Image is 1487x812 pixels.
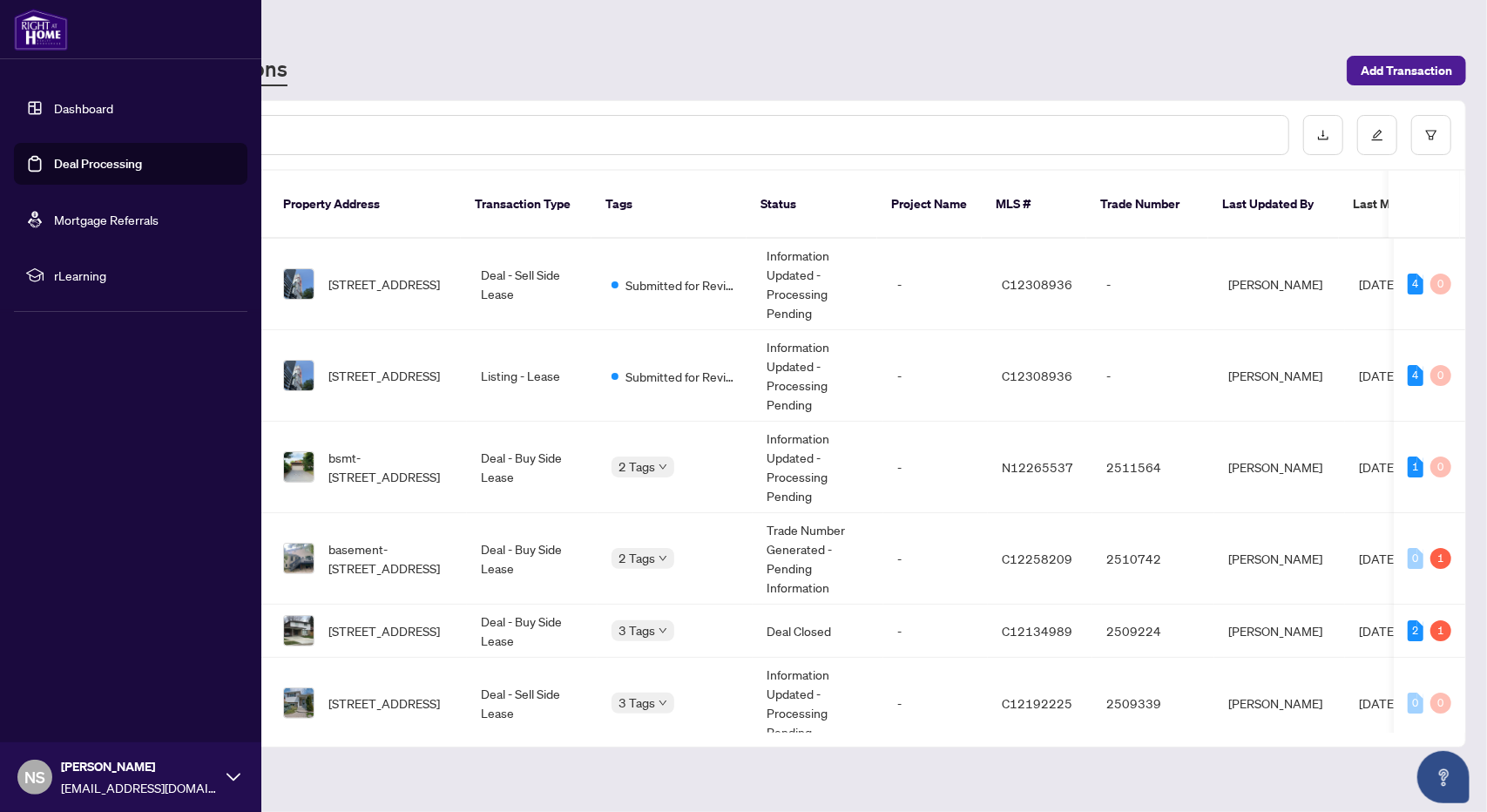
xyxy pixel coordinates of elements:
[328,621,440,640] span: [STREET_ADDRESS]
[982,171,1086,239] th: MLS #
[1408,274,1423,294] div: 4
[1214,658,1345,749] td: [PERSON_NAME]
[467,605,598,658] td: Deal - Buy Side Lease
[753,658,883,749] td: Information Updated - Processing Pending
[14,9,68,51] img: logo
[1002,459,1073,475] span: N12265537
[1347,56,1466,85] button: Add Transaction
[1092,422,1214,513] td: 2511564
[1002,276,1072,292] span: C12308936
[1408,365,1423,386] div: 4
[284,452,314,482] img: thumbnail-img
[1086,171,1208,239] th: Trade Number
[467,239,598,330] td: Deal - Sell Side Lease
[61,778,218,797] span: [EMAIL_ADDRESS][DOMAIN_NAME]
[618,620,655,640] span: 3 Tags
[659,554,667,563] span: down
[467,658,598,749] td: Deal - Sell Side Lease
[328,366,440,385] span: [STREET_ADDRESS]
[461,171,591,239] th: Transaction Type
[1430,457,1451,477] div: 0
[625,367,739,386] span: Submitted for Review
[1092,605,1214,658] td: 2509224
[1092,330,1214,422] td: -
[1408,548,1423,569] div: 0
[1425,129,1437,141] span: filter
[753,513,883,605] td: Trade Number Generated - Pending Information
[659,699,667,707] span: down
[328,539,453,578] span: basement-[STREET_ADDRESS]
[1002,695,1072,711] span: C12192225
[747,171,877,239] th: Status
[24,765,45,789] span: NS
[883,422,988,513] td: -
[625,275,739,294] span: Submitted for Review
[54,156,142,172] a: Deal Processing
[1430,693,1451,714] div: 0
[1359,276,1397,292] span: [DATE]
[753,239,883,330] td: Information Updated - Processing Pending
[591,171,747,239] th: Tags
[328,274,440,294] span: [STREET_ADDRESS]
[753,422,883,513] td: Information Updated - Processing Pending
[1002,551,1072,566] span: C12258209
[1214,330,1345,422] td: [PERSON_NAME]
[883,605,988,658] td: -
[753,605,883,658] td: Deal Closed
[1408,693,1423,714] div: 0
[1430,548,1451,569] div: 1
[54,212,159,227] a: Mortgage Referrals
[1214,239,1345,330] td: [PERSON_NAME]
[54,100,113,116] a: Dashboard
[1359,623,1397,639] span: [DATE]
[1359,695,1397,711] span: [DATE]
[467,422,598,513] td: Deal - Buy Side Lease
[1214,605,1345,658] td: [PERSON_NAME]
[284,361,314,390] img: thumbnail-img
[753,330,883,422] td: Information Updated - Processing Pending
[467,513,598,605] td: Deal - Buy Side Lease
[659,626,667,635] span: down
[1408,457,1423,477] div: 1
[54,266,235,285] span: rLearning
[618,548,655,568] span: 2 Tags
[877,171,982,239] th: Project Name
[1357,115,1397,155] button: edit
[883,513,988,605] td: -
[1214,513,1345,605] td: [PERSON_NAME]
[1430,365,1451,386] div: 0
[883,330,988,422] td: -
[269,171,461,239] th: Property Address
[1214,422,1345,513] td: [PERSON_NAME]
[1430,274,1451,294] div: 0
[284,269,314,299] img: thumbnail-img
[1092,513,1214,605] td: 2510742
[1408,620,1423,641] div: 2
[61,757,218,776] span: [PERSON_NAME]
[328,448,453,486] span: bsmt-[STREET_ADDRESS]
[1303,115,1343,155] button: download
[1361,57,1452,85] span: Add Transaction
[1371,129,1383,141] span: edit
[1417,751,1470,803] button: Open asap
[1092,239,1214,330] td: -
[1317,129,1329,141] span: download
[1353,194,1459,213] span: Last Modified Date
[284,616,314,646] img: thumbnail-img
[1411,115,1451,155] button: filter
[883,239,988,330] td: -
[1208,171,1339,239] th: Last Updated By
[284,688,314,718] img: thumbnail-img
[284,544,314,573] img: thumbnail-img
[1002,623,1072,639] span: C12134989
[618,457,655,477] span: 2 Tags
[659,463,667,471] span: down
[1092,658,1214,749] td: 2509339
[883,658,988,749] td: -
[618,693,655,713] span: 3 Tags
[1430,620,1451,641] div: 1
[1359,459,1397,475] span: [DATE]
[1002,368,1072,383] span: C12308936
[328,694,440,713] span: [STREET_ADDRESS]
[1359,368,1397,383] span: [DATE]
